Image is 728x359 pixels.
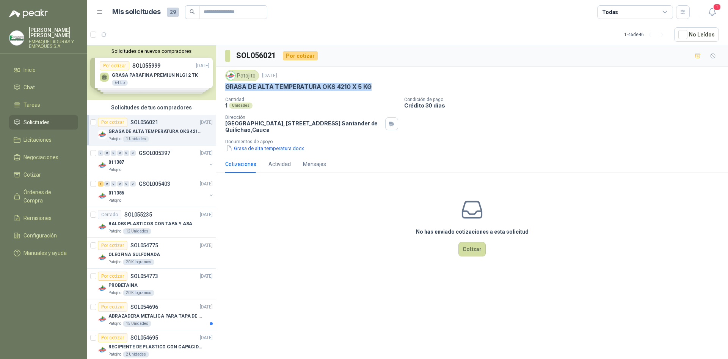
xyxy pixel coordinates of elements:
button: Grasa de alta temperatura.docx [225,144,305,152]
div: 0 [111,150,116,156]
img: Company Logo [98,284,107,293]
a: Inicio [9,63,78,77]
a: Licitaciones [9,133,78,147]
div: Por cotizar [98,302,127,312]
img: Company Logo [98,191,107,201]
p: [DATE] [200,334,213,342]
a: CerradoSOL055235[DATE] Company LogoBALDES PLASTICOS CON TAPA Y ASAPatojito12 Unidades [87,207,216,238]
p: [DATE] [200,180,213,188]
img: Company Logo [227,71,235,80]
p: ABRAZADERA METALICA PARA TAPA DE TAMBOR DE PLASTICO DE 50 LT [108,313,203,320]
img: Logo peakr [9,9,48,18]
div: 15 Unidades [123,321,151,327]
a: Manuales y ayuda [9,246,78,260]
p: SOL054773 [130,274,158,279]
a: 1 0 0 0 0 0 GSOL005403[DATE] Company Logo011386Patojito [98,179,214,204]
div: 1 Unidades [123,136,149,142]
p: Patojito [108,198,121,204]
p: Patojito [108,351,121,357]
button: Solicitudes de nuevos compradores [90,48,213,54]
span: Inicio [24,66,36,74]
button: 1 [705,5,719,19]
p: GRASA DE ALTA TEMPERATURA OKS 4210 X 5 KG [108,128,203,135]
p: 011387 [108,159,124,166]
p: [DATE] [262,72,277,79]
h3: SOL056021 [236,50,277,62]
p: BALDES PLASTICOS CON TAPA Y ASA [108,220,192,228]
img: Company Logo [98,130,107,139]
a: Órdenes de Compra [9,185,78,208]
span: Chat [24,83,35,92]
p: Patojito [108,136,121,142]
p: [PERSON_NAME] [PERSON_NAME] [29,27,78,38]
div: 0 [117,181,123,187]
p: PROBETAINA [108,282,138,289]
div: 12 Unidades [123,228,151,234]
p: 1 [225,102,227,109]
p: [GEOGRAPHIC_DATA], [STREET_ADDRESS] Santander de Quilichao , Cauca [225,120,382,133]
h3: No has enviado cotizaciones a esta solicitud [416,228,529,236]
a: Negociaciones [9,150,78,164]
div: 20 Kilogramos [123,259,154,265]
div: 0 [130,181,136,187]
span: Negociaciones [24,153,58,161]
p: OLEOFINA SULFONADA [108,251,160,258]
p: Patojito [108,290,121,296]
p: [DATE] [200,242,213,249]
div: Mensajes [303,160,326,168]
a: Chat [9,80,78,95]
img: Company Logo [98,161,107,170]
div: 1 [98,181,104,187]
p: GSOL005403 [139,181,170,187]
a: Solicitudes [9,115,78,130]
p: Crédito 30 días [404,102,725,109]
p: Documentos de apoyo [225,139,725,144]
div: Cerrado [98,210,121,219]
p: [DATE] [200,273,213,280]
a: Por cotizarSOL056021[DATE] Company LogoGRASA DE ALTA TEMPERATURA OKS 4210 X 5 KGPatojito1 Unidades [87,115,216,145]
div: Unidades [229,103,253,109]
span: Remisiones [24,214,52,222]
p: [DATE] [200,211,213,218]
span: Licitaciones [24,136,52,144]
span: Tareas [24,101,40,109]
p: GRASA DE ALTA TEMPERATURA OKS 4210 X 5 KG [225,83,372,91]
p: Patojito [108,167,121,173]
span: 29 [167,8,179,17]
div: Solicitudes de tus compradores [87,100,216,115]
p: EMPAQUETADURAS Y EMPAQUES S.A [29,40,78,49]
img: Company Logo [98,253,107,262]
div: 0 [130,150,136,156]
p: [DATE] [200,304,213,311]
div: Actividad [268,160,291,168]
span: Configuración [24,231,57,240]
p: SOL054696 [130,304,158,310]
div: 0 [117,150,123,156]
div: 0 [104,150,110,156]
p: GSOL005397 [139,150,170,156]
p: Dirección [225,115,382,120]
span: Cotizar [24,171,41,179]
p: Patojito [108,228,121,234]
div: 0 [98,150,104,156]
p: SOL055235 [124,212,152,217]
p: Condición de pago [404,97,725,102]
div: Cotizaciones [225,160,256,168]
div: 0 [104,181,110,187]
img: Company Logo [98,315,107,324]
h1: Mis solicitudes [112,6,161,17]
div: Todas [602,8,618,16]
div: Por cotizar [98,241,127,250]
button: No Leídos [674,27,719,42]
div: 0 [124,150,129,156]
a: 0 0 0 0 0 0 GSOL005397[DATE] Company Logo011387Patojito [98,149,214,173]
span: Órdenes de Compra [24,188,71,205]
div: Por cotizar [283,51,318,60]
p: [DATE] [200,119,213,126]
p: Patojito [108,259,121,265]
p: SOL054775 [130,243,158,248]
p: RECIPIENTE DE PLASTICO CON CAPACIDAD DE 1.8 LT PARA LA EXTRACCIÓN MANUAL DE LIQUIDOS [108,343,203,351]
a: Por cotizarSOL054696[DATE] Company LogoABRAZADERA METALICA PARA TAPA DE TAMBOR DE PLASTICO DE 50 ... [87,299,216,330]
p: SOL054695 [130,335,158,340]
span: Manuales y ayuda [24,249,67,257]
